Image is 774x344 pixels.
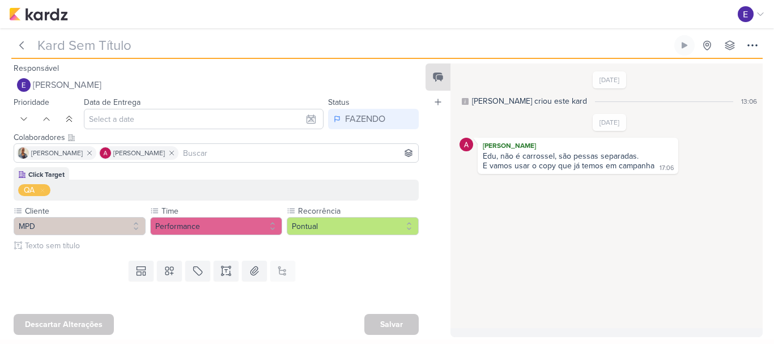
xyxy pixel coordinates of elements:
[14,97,49,107] label: Prioridade
[84,109,324,129] input: Select a date
[33,78,101,92] span: [PERSON_NAME]
[34,35,672,56] input: Kard Sem Título
[9,7,68,21] img: kardz.app
[660,164,674,173] div: 17:06
[113,148,165,158] span: [PERSON_NAME]
[345,112,385,126] div: FAZENDO
[181,146,416,160] input: Buscar
[14,75,419,95] button: [PERSON_NAME]
[297,205,419,217] label: Recorrência
[24,205,146,217] label: Cliente
[150,217,282,235] button: Performance
[160,205,282,217] label: Time
[100,147,111,159] img: Alessandra Gomes
[287,217,419,235] button: Pontual
[328,97,350,107] label: Status
[14,217,146,235] button: MPD
[460,138,473,151] img: Alessandra Gomes
[14,131,419,143] div: Colaboradores
[17,78,31,92] img: Eduardo Quaresma
[23,240,419,252] input: Texto sem título
[18,147,29,159] img: Iara Santos
[24,184,35,196] div: QA
[738,6,754,22] img: Eduardo Quaresma
[328,109,419,129] button: FAZENDO
[28,169,65,180] div: Click Target
[480,140,676,151] div: [PERSON_NAME]
[483,161,654,171] div: E vamos usar o copy que já temos em campanha
[483,151,673,161] div: Edu, não é carrossel, são pessas separadas.
[680,41,689,50] div: Ligar relógio
[741,96,757,107] div: 13:06
[84,97,141,107] label: Data de Entrega
[14,63,59,73] label: Responsável
[472,95,587,107] div: [PERSON_NAME] criou este kard
[31,148,83,158] span: [PERSON_NAME]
